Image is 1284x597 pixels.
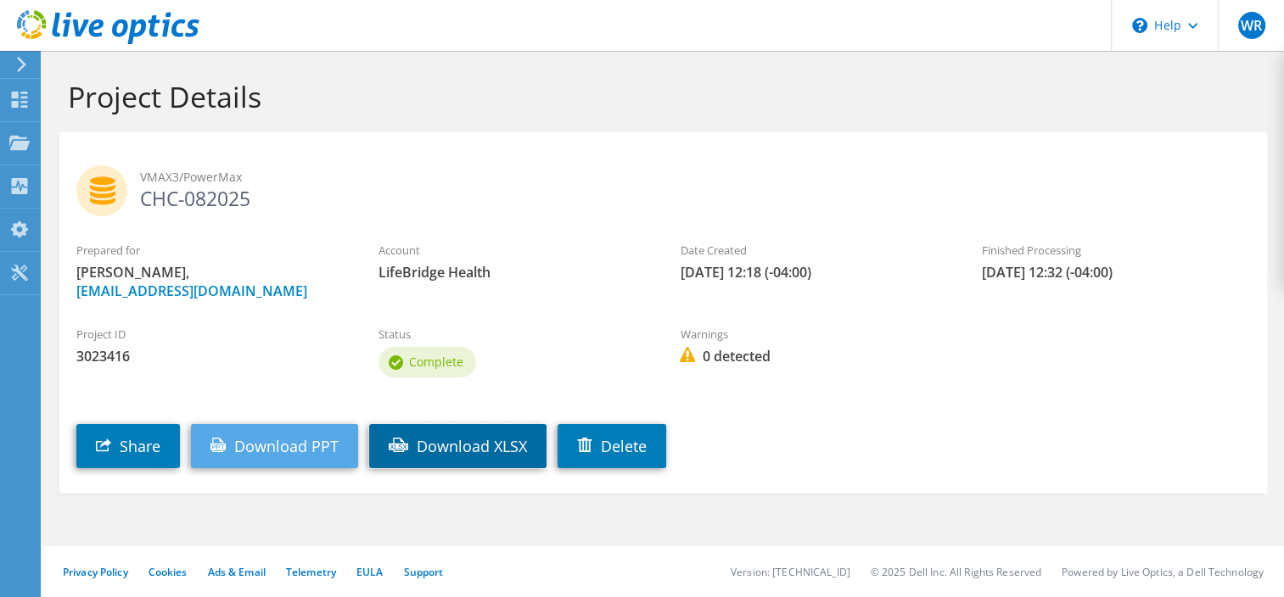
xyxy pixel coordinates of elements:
label: Warnings [680,326,948,343]
a: Ads & Email [208,565,266,579]
span: [DATE] 12:32 (-04:00) [982,263,1250,282]
label: Account [378,242,647,259]
span: 3023416 [76,347,345,365]
li: © 2025 Dell Inc. All Rights Reserved [871,565,1041,579]
label: Prepared for [76,242,345,259]
span: LifeBridge Health [378,263,647,282]
a: Telemetry [286,565,336,579]
span: VMAX3/PowerMax [140,168,1250,187]
label: Finished Processing [982,242,1250,259]
label: Date Created [680,242,948,259]
a: [EMAIL_ADDRESS][DOMAIN_NAME] [76,282,307,300]
a: Cookies [149,565,188,579]
label: Project ID [76,326,345,343]
li: Powered by Live Optics, a Dell Technology [1062,565,1264,579]
a: EULA [356,565,383,579]
a: Delete [558,424,666,468]
a: Download XLSX [369,424,547,468]
a: Support [403,565,443,579]
svg: \n [1132,18,1147,33]
a: Privacy Policy [63,565,128,579]
span: WR [1238,12,1265,39]
span: [PERSON_NAME], [76,263,345,300]
label: Status [378,326,647,343]
a: Share [76,424,180,468]
span: Complete [409,354,463,370]
a: Download PPT [191,424,358,468]
h2: CHC-082025 [76,165,1250,208]
li: Version: [TECHNICAL_ID] [731,565,850,579]
span: [DATE] 12:18 (-04:00) [680,263,948,282]
h1: Project Details [68,79,1250,114]
span: 0 detected [680,347,948,365]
